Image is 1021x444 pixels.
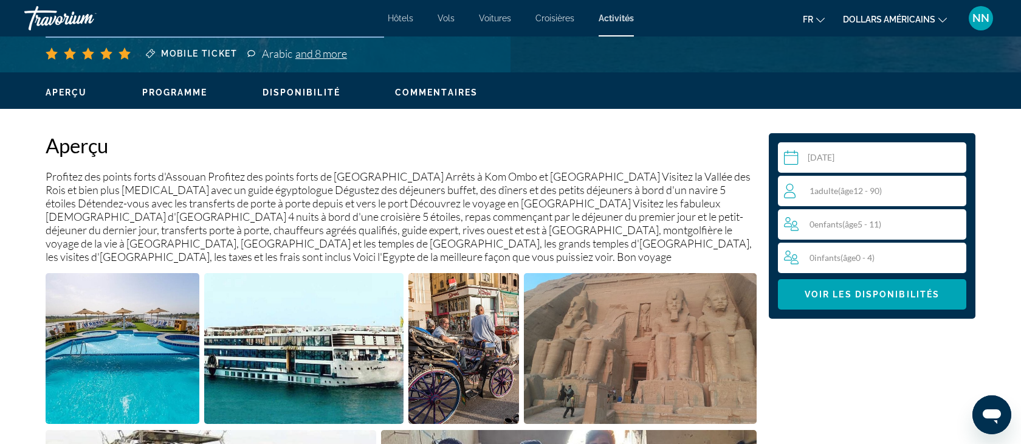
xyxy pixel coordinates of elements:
[46,88,88,97] span: Aperçu
[479,13,511,23] a: Voitures
[142,88,208,97] span: Programme
[803,15,813,24] font: fr
[814,219,842,229] span: Enfants
[263,88,340,97] span: Disponibilité
[810,186,882,196] span: 1
[46,133,757,158] h2: Aperçu
[46,272,199,425] button: Open full-screen image slider
[46,87,88,98] button: Aperçu
[841,252,875,263] span: ( 0 - 4)
[803,10,825,28] button: Changer de langue
[778,279,966,310] button: Voir les disponibilités
[972,12,989,24] font: NN
[778,176,966,273] button: Travelers: 1 adult, 0 children
[843,15,935,24] font: dollars américains
[535,13,574,23] a: Croisières
[263,87,340,98] button: Disponibilité
[838,186,882,196] span: ( 12 - 90)
[843,252,856,263] span: âge
[395,87,478,98] button: Commentaires
[295,47,347,60] span: and 8 more
[395,88,478,97] span: Commentaires
[845,219,858,229] span: âge
[814,252,841,263] span: Infants
[599,13,634,23] a: Activités
[524,272,757,425] button: Open full-screen image slider
[262,47,347,60] div: Arabic
[388,13,413,23] a: Hôtels
[24,2,146,34] a: Travorium
[842,219,881,229] span: ( 5 - 11)
[46,170,757,263] p: Profitez des points forts d'Assouan Profitez des points forts de [GEOGRAPHIC_DATA] Arrêts à Kom O...
[204,272,404,425] button: Open full-screen image slider
[814,186,838,196] span: Adulte
[810,252,875,263] span: 0
[972,395,1011,434] iframe: Bouton de lancement de la fenêtre de messagerie
[161,49,238,58] span: Mobile ticket
[438,13,455,23] a: Vols
[805,290,940,299] span: Voir les disponibilités
[142,87,208,98] button: Programme
[810,219,881,229] span: 0
[965,5,997,31] button: Menu utilisateur
[408,272,520,425] button: Open full-screen image slider
[843,10,947,28] button: Changer de devise
[841,186,853,196] span: âge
